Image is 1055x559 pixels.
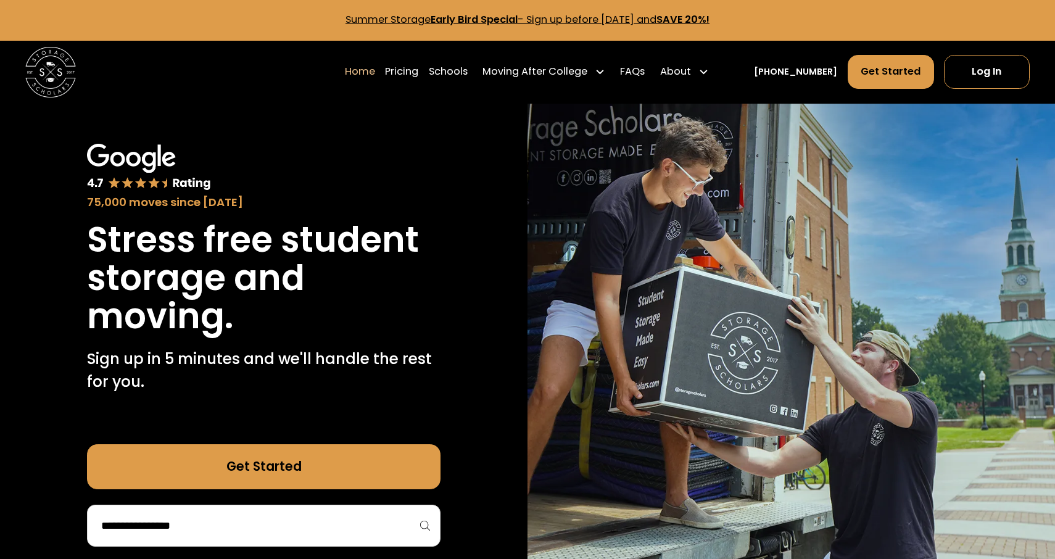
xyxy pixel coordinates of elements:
img: Google 4.7 star rating [87,144,211,191]
div: 75,000 moves since [DATE] [87,194,441,211]
a: Get Started [87,444,441,490]
h1: Stress free student storage and moving. [87,221,441,336]
strong: SAVE 20%! [656,12,710,27]
a: FAQs [620,54,645,89]
p: Sign up in 5 minutes and we'll handle the rest for you. [87,348,441,394]
div: About [660,64,691,80]
img: Storage Scholars main logo [25,47,76,97]
div: Moving After College [478,54,610,89]
strong: Early Bird Special [431,12,518,27]
a: Home [345,54,375,89]
a: [PHONE_NUMBER] [754,65,837,78]
a: Summer StorageEarly Bird Special- Sign up before [DATE] andSAVE 20%! [345,12,710,27]
a: Log In [944,55,1030,89]
div: Moving After College [482,64,587,80]
a: Schools [429,54,468,89]
div: About [655,54,714,89]
a: Pricing [385,54,418,89]
a: Get Started [848,55,934,89]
